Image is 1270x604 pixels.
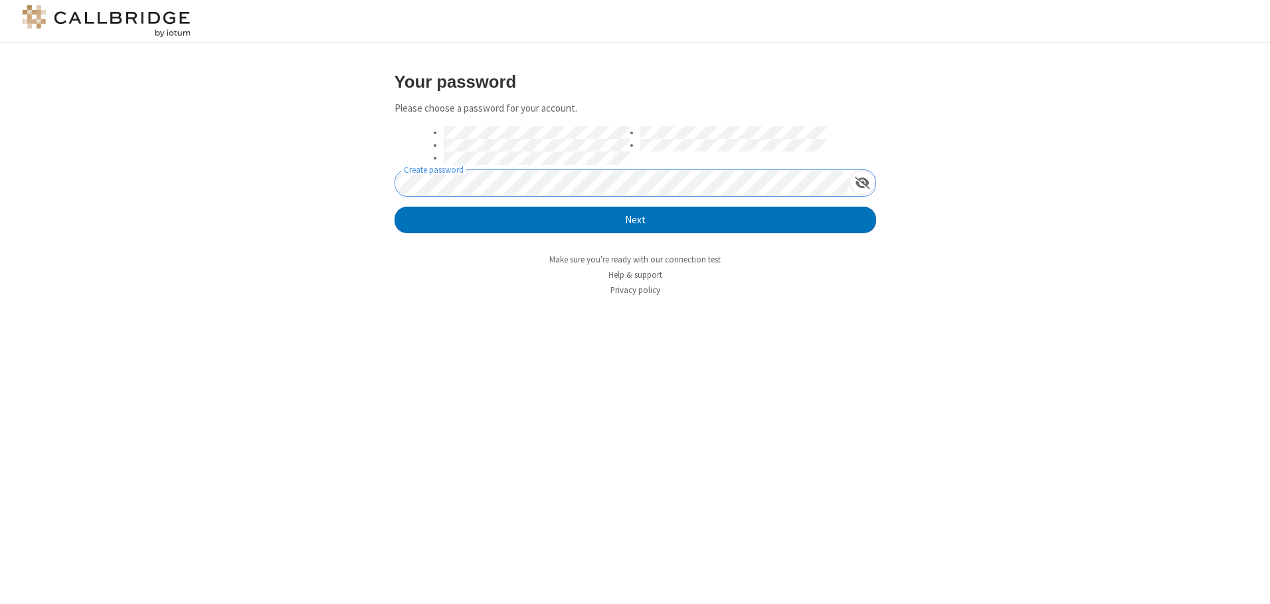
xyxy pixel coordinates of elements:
img: logo@2x.png [20,5,193,37]
p: Please choose a password for your account. [395,101,876,116]
h3: Your password [395,72,876,91]
a: Help & support [608,269,662,280]
input: Create password [395,170,850,196]
a: Privacy policy [610,284,660,296]
a: Make sure you're ready with our connection test [549,254,721,265]
div: Show password [850,170,875,195]
button: Next [395,207,876,233]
